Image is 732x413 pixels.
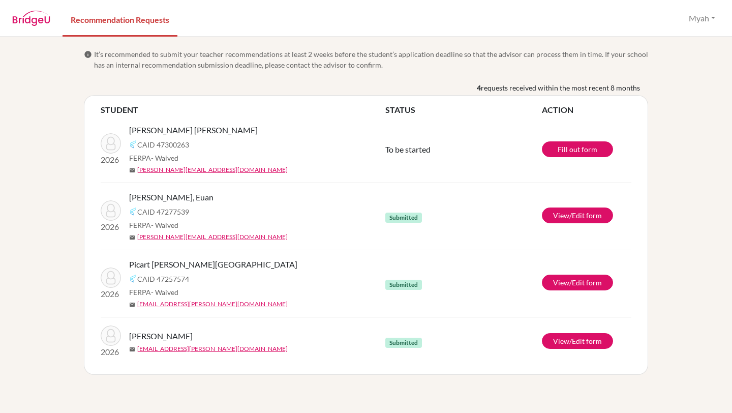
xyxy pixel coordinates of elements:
[101,104,385,116] th: STUDENT
[129,258,297,271] span: Picart [PERSON_NAME][GEOGRAPHIC_DATA]
[137,344,288,353] a: [EMAIL_ADDRESS][PERSON_NAME][DOMAIN_NAME]
[63,2,177,37] a: Recommendation Requests
[481,82,640,93] span: requests received within the most recent 8 months
[101,221,121,233] p: 2026
[129,208,137,216] img: Common App logo
[101,154,121,166] p: 2026
[129,287,178,298] span: FERPA
[151,221,178,229] span: - Waived
[137,139,189,150] span: CAID 47300263
[129,140,137,149] img: Common App logo
[94,49,648,70] span: It’s recommended to submit your teacher recommendations at least 2 weeks before the student’s app...
[137,165,288,174] a: [PERSON_NAME][EMAIL_ADDRESS][DOMAIN_NAME]
[12,11,50,26] img: BridgeU logo
[129,220,178,230] span: FERPA
[542,141,613,157] a: Fill out form
[129,302,135,308] span: mail
[385,280,422,290] span: Submitted
[137,232,288,242] a: [PERSON_NAME][EMAIL_ADDRESS][DOMAIN_NAME]
[542,104,631,116] th: ACTION
[385,338,422,348] span: Submitted
[129,124,258,136] span: [PERSON_NAME] [PERSON_NAME]
[129,346,135,352] span: mail
[151,288,178,297] span: - Waived
[129,275,137,283] img: Common App logo
[542,208,613,223] a: View/Edit form
[101,200,121,221] img: Kim Perdomo, Euan
[385,213,422,223] span: Submitted
[129,191,213,203] span: [PERSON_NAME], Euan
[101,326,121,346] img: Lin, Krisha
[385,104,542,116] th: STATUS
[477,82,481,93] b: 4
[129,167,135,173] span: mail
[101,133,121,154] img: Sandoval Cañas Prieto, Mariana
[137,274,189,284] span: CAID 47257574
[542,275,613,290] a: View/Edit form
[129,330,193,342] span: [PERSON_NAME]
[684,9,720,28] button: Myah
[101,268,121,288] img: Picart Zarraga, Shantal
[101,346,121,358] p: 2026
[151,154,178,162] span: - Waived
[84,50,92,58] span: info
[101,288,121,300] p: 2026
[385,144,431,154] span: To be started
[129,153,178,163] span: FERPA
[137,300,288,309] a: [EMAIL_ADDRESS][PERSON_NAME][DOMAIN_NAME]
[137,206,189,217] span: CAID 47277539
[542,333,613,349] a: View/Edit form
[129,234,135,241] span: mail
